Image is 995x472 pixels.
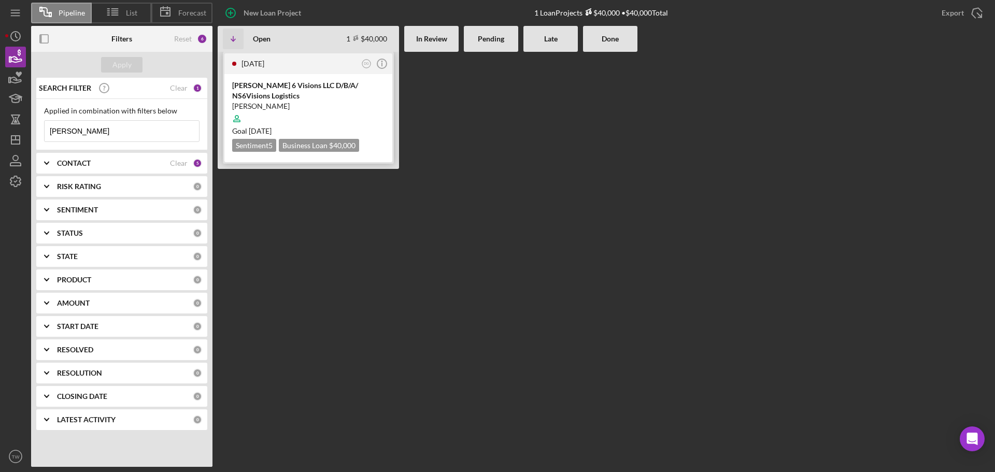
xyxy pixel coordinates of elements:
b: Late [544,35,558,43]
b: RESOLUTION [57,369,102,377]
div: 0 [193,205,202,214]
div: Clear [170,84,188,92]
b: In Review [416,35,447,43]
div: Business Loan [279,139,359,152]
div: Reset [174,35,192,43]
div: 0 [193,275,202,284]
a: [DATE]DG[PERSON_NAME] 6 Visions LLC D/B/A/ NS6Visions Logistics[PERSON_NAME]Goal [DATE]Sentiment5... [223,52,394,164]
time: 10/17/2025 [249,126,272,135]
div: 1 $40,000 [346,34,387,43]
button: New Loan Project [218,3,311,23]
text: DG [364,62,369,65]
div: 0 [193,345,202,354]
div: [PERSON_NAME] 6 Visions LLC D/B/A/ NS6Visions Logistics [232,80,385,101]
b: START DATE [57,322,98,331]
div: 5 [193,159,202,168]
b: PRODUCT [57,276,91,284]
span: Forecast [178,9,206,17]
div: Export [942,3,964,23]
div: $40,000 [582,8,620,17]
div: 0 [193,298,202,308]
text: TW [12,454,20,460]
div: New Loan Project [244,3,301,23]
span: List [126,9,137,17]
div: Clear [170,159,188,167]
span: $40,000 [329,141,356,150]
div: Apply [112,57,132,73]
b: STATE [57,252,78,261]
b: SEARCH FILTER [39,84,91,92]
b: Open [253,35,271,43]
b: Done [602,35,619,43]
div: [PERSON_NAME] [232,101,385,111]
span: Goal [232,126,272,135]
div: 6 [197,34,207,44]
b: STATUS [57,229,83,237]
time: 2025-09-18 17:49 [241,59,264,68]
div: 0 [193,182,202,191]
div: 0 [193,415,202,424]
b: AMOUNT [57,299,90,307]
div: 0 [193,228,202,238]
div: 0 [193,252,202,261]
div: 1 Loan Projects • $40,000 Total [534,8,668,17]
span: Pipeline [59,9,85,17]
button: Apply [101,57,143,73]
b: Filters [111,35,132,43]
div: Open Intercom Messenger [960,426,985,451]
b: LATEST ACTIVITY [57,416,116,424]
b: SENTIMENT [57,206,98,214]
div: Applied in combination with filters below [44,107,200,115]
button: TW [5,446,26,467]
b: RISK RATING [57,182,101,191]
button: DG [360,57,374,71]
div: 0 [193,368,202,378]
b: RESOLVED [57,346,93,354]
b: Pending [478,35,504,43]
b: CLOSING DATE [57,392,107,401]
div: 1 [193,83,202,93]
div: 0 [193,392,202,401]
div: 0 [193,322,202,331]
div: Sentiment 5 [232,139,276,152]
button: Export [931,3,990,23]
b: CONTACT [57,159,91,167]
